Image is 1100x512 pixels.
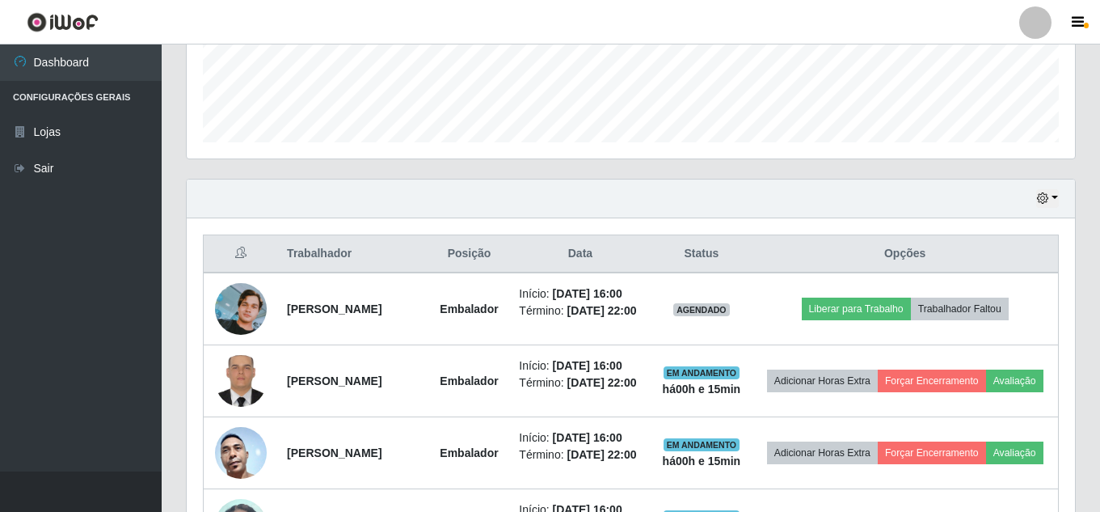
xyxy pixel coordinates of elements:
strong: Embalador [440,374,498,387]
strong: [PERSON_NAME] [287,374,381,387]
th: Posição [429,235,510,273]
li: Início: [519,358,641,374]
li: Término: [519,374,641,391]
th: Trabalhador [277,235,429,273]
li: Término: [519,446,641,463]
th: Status [651,235,752,273]
button: Adicionar Horas Extra [767,442,878,464]
img: 1740417182647.jpeg [215,347,267,416]
img: 1713284102514.jpeg [215,283,267,335]
button: Forçar Encerramento [878,442,986,464]
img: 1744826820046.jpeg [215,398,267,507]
strong: [PERSON_NAME] [287,303,381,315]
button: Avaliação [986,442,1043,464]
button: Trabalhador Faltou [911,298,1009,320]
th: Data [509,235,651,273]
button: Adicionar Horas Extra [767,370,878,392]
th: Opções [752,235,1058,273]
time: [DATE] 16:00 [553,431,622,444]
strong: [PERSON_NAME] [287,446,381,459]
button: Avaliação [986,370,1043,392]
time: [DATE] 16:00 [553,359,622,372]
time: [DATE] 16:00 [553,287,622,300]
time: [DATE] 22:00 [567,304,636,317]
strong: há 00 h e 15 min [663,455,741,468]
strong: Embalador [440,446,498,459]
span: AGENDADO [673,303,730,316]
span: EM ANDAMENTO [664,366,740,379]
li: Início: [519,429,641,446]
li: Término: [519,303,641,319]
strong: há 00 h e 15 min [663,383,741,396]
time: [DATE] 22:00 [567,376,636,389]
li: Início: [519,286,641,303]
img: CoreUI Logo [27,12,99,32]
span: EM ANDAMENTO [664,438,740,451]
strong: Embalador [440,303,498,315]
button: Liberar para Trabalho [802,298,911,320]
time: [DATE] 22:00 [567,448,636,461]
button: Forçar Encerramento [878,370,986,392]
